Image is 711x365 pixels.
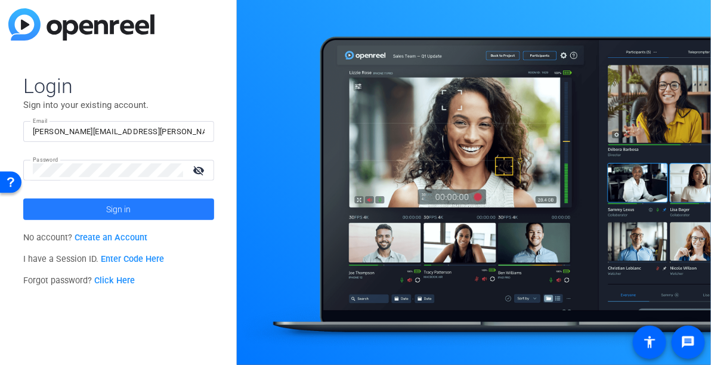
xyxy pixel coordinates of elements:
[23,276,135,286] span: Forgot password?
[8,8,154,41] img: blue-gradient.svg
[101,254,164,264] a: Enter Code Here
[23,199,214,220] button: Sign in
[642,335,657,349] mat-icon: accessibility
[33,157,58,163] mat-label: Password
[75,233,147,243] a: Create an Account
[23,98,214,112] p: Sign into your existing account.
[33,118,48,125] mat-label: Email
[23,73,214,98] span: Login
[23,233,148,243] span: No account?
[23,254,165,264] span: I have a Session ID.
[33,125,205,139] input: Enter Email Address
[186,162,214,179] mat-icon: visibility_off
[106,194,131,224] span: Sign in
[94,276,135,286] a: Click Here
[681,335,695,349] mat-icon: message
